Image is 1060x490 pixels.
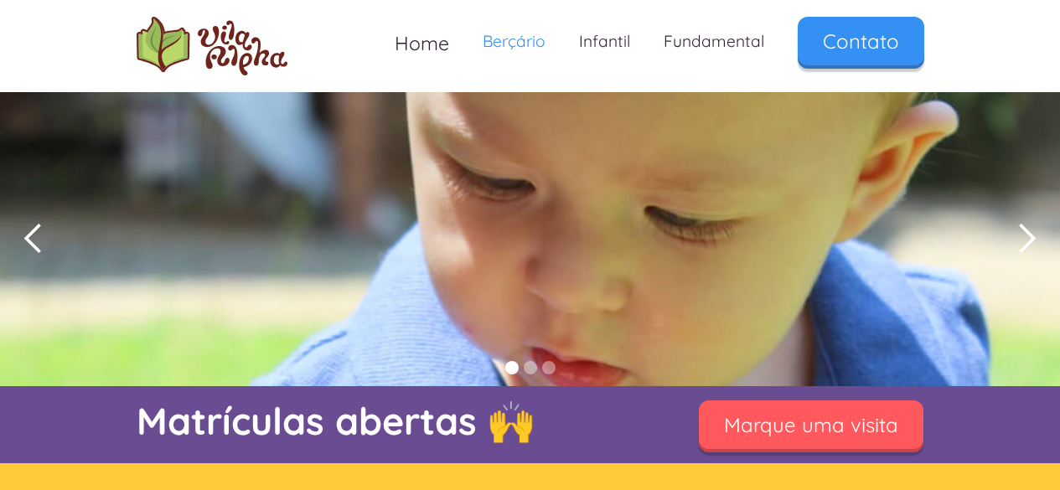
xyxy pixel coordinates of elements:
a: Berçário [466,17,562,66]
a: Infantil [562,17,647,66]
a: home [137,17,287,75]
span: Home [395,31,449,55]
a: Contato [798,17,924,65]
a: Fundamental [647,17,781,66]
a: Home [378,17,466,70]
div: Show slide 3 of 3 [542,361,556,374]
div: next slide [993,92,1060,386]
p: Matrículas abertas 🙌 [137,395,656,447]
div: Show slide 2 of 3 [524,361,537,374]
div: Show slide 1 of 3 [505,361,519,374]
img: logo Escola Vila Alpha [137,17,287,75]
a: Marque uma visita [699,400,923,449]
